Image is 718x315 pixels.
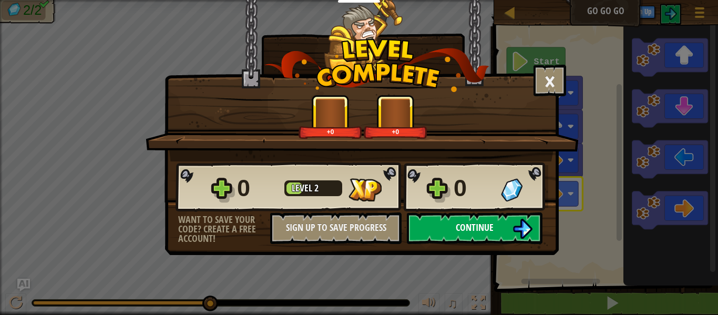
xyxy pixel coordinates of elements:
button: Sign Up to Save Progress [270,212,402,244]
img: XP Gained [348,178,382,201]
div: 0 [237,171,278,205]
div: +0 [301,128,360,136]
div: Want to save your code? Create a free account! [178,215,270,243]
button: Continue [407,212,542,244]
img: Gems Gained [501,178,522,201]
div: +0 [366,128,425,136]
span: Level [292,181,314,195]
span: 2 [314,181,319,195]
div: 0 [454,171,495,205]
span: Continue [456,221,494,234]
img: level_complete.png [264,39,489,92]
img: Continue [512,219,532,239]
button: × [534,65,566,96]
